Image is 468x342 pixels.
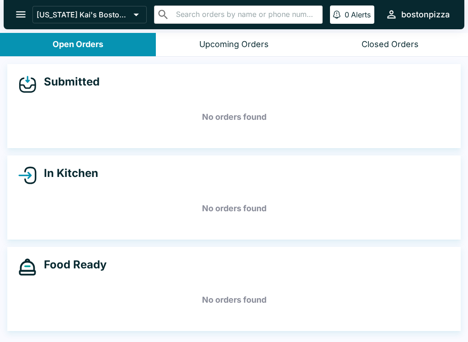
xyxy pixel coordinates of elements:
p: [US_STATE] Kai's Boston Pizza [37,10,130,19]
h5: No orders found [18,192,450,225]
h4: Food Ready [37,258,106,272]
input: Search orders by name or phone number [173,8,319,21]
h5: No orders found [18,283,450,316]
p: 0 [345,10,349,19]
h5: No orders found [18,101,450,134]
div: Open Orders [53,39,103,50]
button: open drawer [9,3,32,26]
h4: Submitted [37,75,100,89]
button: bostonpizza [382,5,453,24]
p: Alerts [351,10,371,19]
div: Closed Orders [362,39,419,50]
div: bostonpizza [401,9,450,20]
div: Upcoming Orders [199,39,269,50]
h4: In Kitchen [37,166,98,180]
button: [US_STATE] Kai's Boston Pizza [32,6,147,23]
